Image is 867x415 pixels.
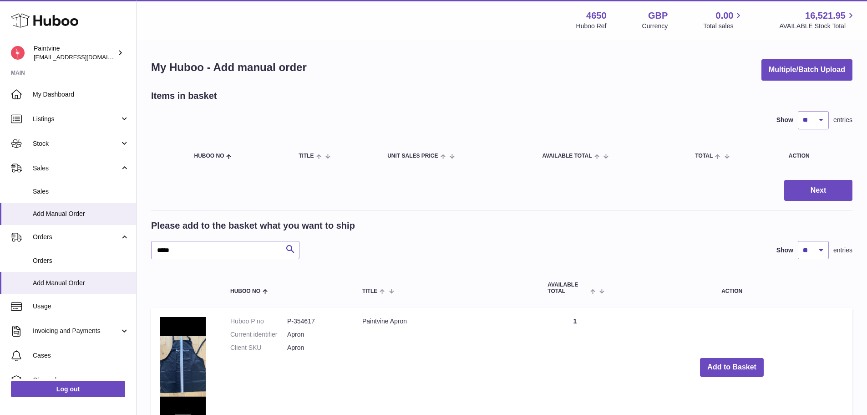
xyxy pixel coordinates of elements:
span: Usage [33,302,129,311]
div: Currency [642,22,668,31]
strong: GBP [648,10,668,22]
dt: Huboo P no [230,317,287,326]
span: [EMAIL_ADDRESS][DOMAIN_NAME] [34,53,134,61]
span: AVAILABLE Total [542,153,592,159]
th: Action [611,273,852,303]
span: Sales [33,164,120,173]
strong: 4650 [586,10,607,22]
label: Show [776,116,793,124]
dd: Apron [287,343,344,352]
span: Total sales [703,22,744,31]
span: Orders [33,256,129,265]
dd: P-354617 [287,317,344,326]
h2: Items in basket [151,90,217,102]
span: Huboo no [230,288,260,294]
span: Total [695,153,713,159]
span: My Dashboard [33,90,129,99]
a: Log out [11,381,125,397]
div: Action [789,153,843,159]
span: Stock [33,139,120,148]
div: Huboo Ref [576,22,607,31]
span: AVAILABLE Total [548,282,588,294]
span: Add Manual Order [33,210,129,218]
span: Title [299,153,314,159]
h1: My Huboo - Add manual order [151,60,307,75]
button: Next [784,180,852,201]
button: Multiple/Batch Upload [761,59,852,81]
span: AVAILABLE Stock Total [779,22,856,31]
a: 0.00 Total sales [703,10,744,31]
span: Listings [33,115,120,123]
img: euan@paintvine.co.uk [11,46,25,60]
span: 16,521.95 [805,10,846,22]
button: Add to Basket [700,358,764,377]
a: 16,521.95 AVAILABLE Stock Total [779,10,856,31]
span: Add Manual Order [33,279,129,287]
span: Cases [33,351,129,360]
dd: Apron [287,330,344,339]
span: Channels [33,376,129,384]
span: entries [833,246,852,255]
div: Paintvine [34,44,116,61]
span: Unit Sales Price [387,153,438,159]
dt: Client SKU [230,343,287,352]
dt: Current identifier [230,330,287,339]
span: 0.00 [716,10,734,22]
h2: Please add to the basket what you want to ship [151,220,355,232]
span: Title [362,288,377,294]
label: Show [776,246,793,255]
span: Orders [33,233,120,241]
span: Huboo no [194,153,224,159]
span: Invoicing and Payments [33,327,120,335]
span: Sales [33,187,129,196]
span: entries [833,116,852,124]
